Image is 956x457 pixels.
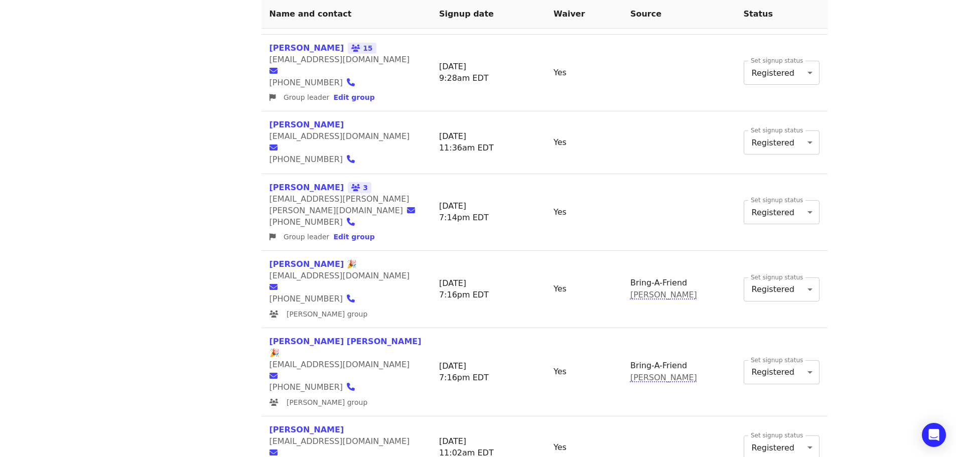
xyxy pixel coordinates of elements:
td: [DATE] 7:16pm EDT [431,251,545,328]
td: Yes [545,328,622,416]
td: Yes [545,251,622,328]
a: phone icon [347,78,361,87]
span: Recruited by supporter Donnell Rini [630,372,728,384]
span: Group leader [284,233,329,241]
td: Bring-A-Friend [622,328,736,416]
div: Registered [744,61,820,85]
i: envelope icon [269,66,278,76]
div: Registered [744,130,820,155]
i: envelope icon [269,282,278,292]
td: [DATE] 11:36am EDT [431,111,545,174]
i: flag icon [269,233,276,241]
a: [PERSON_NAME] [269,120,344,129]
a: envelope icon [269,282,284,292]
a: [PERSON_NAME] 🎉 [269,259,357,269]
label: Set signup status [751,127,803,133]
i: phone icon [347,217,355,227]
td: Yes [545,174,622,251]
i: phone icon [347,294,355,303]
span: [PERSON_NAME] [630,290,697,299]
span: [PHONE_NUMBER] [269,217,343,227]
button: Edit group [333,232,374,242]
a: phone icon [347,294,361,303]
span: 3 [348,182,371,193]
label: Set signup status [751,274,803,280]
span: [PERSON_NAME] [630,373,697,382]
i: flag icon [269,93,276,102]
span: [PHONE_NUMBER] [269,294,343,303]
div: Open Intercom Messenger [922,423,946,447]
td: [DATE] 7:16pm EDT [431,328,545,416]
i: users icon [269,310,279,319]
i: envelope icon [269,143,278,153]
a: [PERSON_NAME] [269,425,344,434]
i: phone icon [347,78,355,87]
span: [PERSON_NAME] group [269,310,368,318]
i: users icon [269,398,279,407]
td: Yes [545,35,622,112]
span: [PHONE_NUMBER] [269,78,343,87]
a: [PERSON_NAME] [269,43,344,53]
a: phone icon [347,155,361,164]
span: Recruited by supporter Donnell Rini [630,289,728,301]
td: Bring-A-Friend [622,251,736,328]
i: envelope icon [269,371,278,381]
div: Registered [744,360,820,384]
span: [EMAIL_ADDRESS][DOMAIN_NAME] [269,55,410,64]
span: Group leader [284,93,329,101]
span: [EMAIL_ADDRESS][DOMAIN_NAME] [269,360,410,369]
label: Set signup status [751,197,803,203]
a: envelope icon [269,143,284,153]
i: phone icon [347,155,355,164]
span: Edit group [333,93,374,101]
a: phone icon [347,217,361,227]
label: Set signup status [751,58,803,64]
a: envelope icon [269,371,284,381]
span: 15 [348,43,376,54]
i: users icon [351,184,360,192]
i: envelope icon [407,206,415,215]
a: [PERSON_NAME] [PERSON_NAME] 🎉 [269,337,422,358]
label: Set signup status [751,357,803,363]
span: [EMAIL_ADDRESS][DOMAIN_NAME] [269,271,410,280]
div: Registered [744,277,820,301]
span: Status [744,9,773,19]
td: Yes [545,111,622,174]
td: [DATE] 9:28am EDT [431,35,545,112]
i: users icon [351,44,360,53]
a: [PERSON_NAME] [269,183,344,192]
label: Set signup status [751,432,803,438]
span: Edit group [333,233,374,241]
span: [EMAIL_ADDRESS][DOMAIN_NAME] [269,436,410,446]
a: phone icon [347,382,361,392]
button: Edit group [333,92,374,103]
span: [PHONE_NUMBER] [269,382,343,392]
span: [PERSON_NAME] group [269,398,368,406]
a: envelope icon [269,66,284,76]
span: [EMAIL_ADDRESS][PERSON_NAME][PERSON_NAME][DOMAIN_NAME] [269,194,409,215]
span: [EMAIL_ADDRESS][DOMAIN_NAME] [269,131,410,141]
span: [PHONE_NUMBER] [269,155,343,164]
i: phone icon [347,382,355,392]
a: envelope icon [407,206,421,215]
div: Registered [744,200,820,224]
td: [DATE] 7:14pm EDT [431,174,545,251]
